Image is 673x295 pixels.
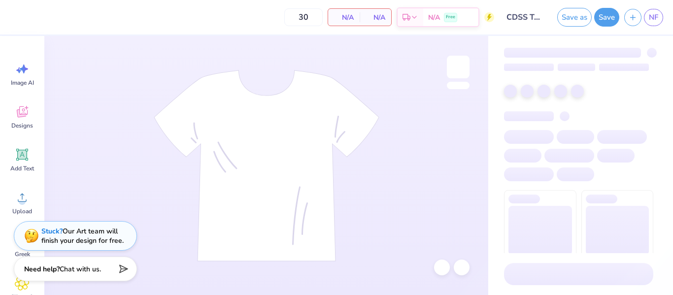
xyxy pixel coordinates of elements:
span: Add Text [10,164,34,172]
input: Untitled Design [499,7,547,27]
span: N/A [366,12,385,23]
span: Free [446,14,455,21]
span: NF [649,12,658,23]
span: Image AI [11,79,34,87]
span: Chat with us. [60,264,101,274]
button: Save as [557,8,592,27]
span: N/A [334,12,354,23]
strong: Stuck? [41,227,63,236]
button: Save [594,8,619,27]
a: NF [644,9,663,26]
span: Greek [15,250,30,258]
span: Designs [11,122,33,130]
img: tee-skeleton.svg [154,70,379,262]
input: – – [284,8,323,26]
strong: Need help? [24,264,60,274]
span: Upload [12,207,32,215]
span: N/A [428,12,440,23]
div: Our Art team will finish your design for free. [41,227,124,245]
